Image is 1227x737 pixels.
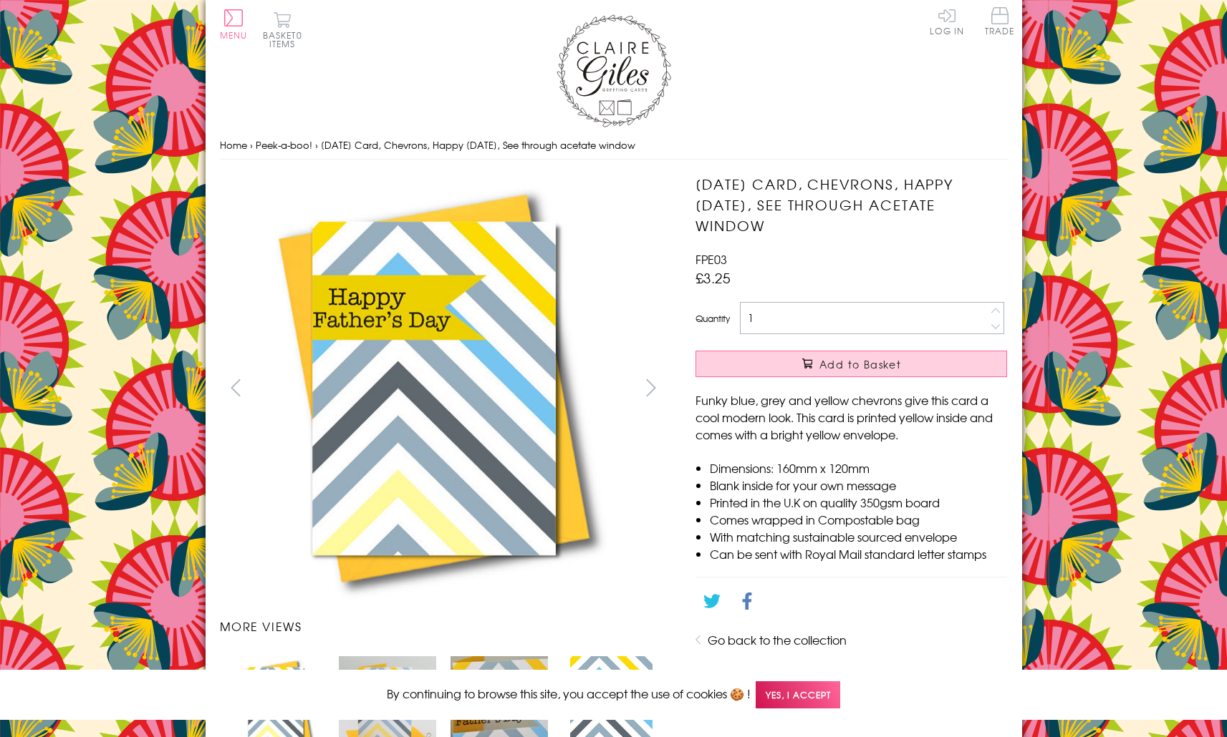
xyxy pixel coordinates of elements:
button: Menu [220,9,248,39]
span: Menu [220,29,248,42]
span: Add to Basket [819,357,901,371]
span: [DATE] Card, Chevrons, Happy [DATE], See through acetate window [321,138,635,152]
li: Dimensions: 160mm x 120mm [710,459,1007,477]
label: Quantity [696,312,730,325]
img: Father's Day Card, Chevrons, Happy Father's Day, See through acetate window [219,174,649,603]
img: Claire Giles Greetings Cards [557,14,671,127]
a: Go back to the collection [708,631,847,648]
button: Basket0 items [263,11,302,48]
h1: [DATE] Card, Chevrons, Happy [DATE], See through acetate window [696,174,1007,235]
li: Comes wrapped in Compostable bag [710,511,1007,528]
h3: More views [220,618,668,635]
li: With matching sustainable sourced envelope [710,528,1007,545]
a: Peek-a-boo! [256,138,312,152]
span: 0 items [269,29,302,50]
span: Yes, I accept [756,681,840,709]
li: Can be sent with Royal Mail standard letter stamps [710,545,1007,562]
span: Trade [985,7,1015,35]
button: prev [220,371,252,404]
span: £3.25 [696,268,731,288]
span: › [315,138,318,152]
p: Funky blue, grey and yellow chevrons give this card a cool modern look. This card is printed yell... [696,391,1007,443]
span: FPE03 [696,250,727,268]
img: Father's Day Card, Chevrons, Happy Father's Day, See through acetate window [667,174,1097,603]
nav: breadcrumbs [220,131,1008,160]
li: Blank inside for your own message [710,477,1007,494]
a: Home [220,138,247,152]
a: Trade [985,7,1015,38]
span: › [250,138,253,152]
li: Printed in the U.K on quality 350gsm board [710,494,1007,511]
button: next [635,371,667,404]
a: Log In [930,7,964,35]
button: Add to Basket [696,351,1007,377]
